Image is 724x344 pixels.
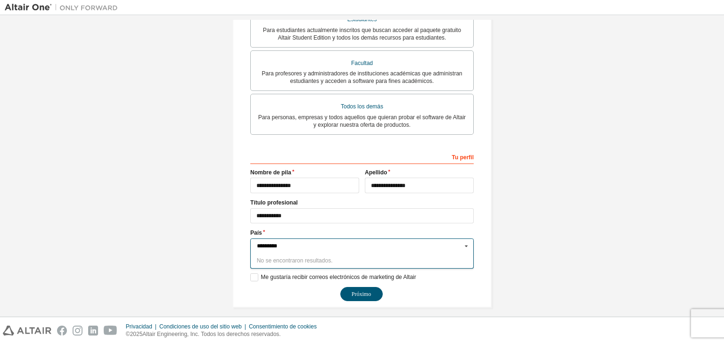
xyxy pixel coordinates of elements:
font: Consentimiento de cookies [249,323,317,330]
font: País [250,229,262,236]
font: Me gustaría recibir correos electrónicos de marketing de Altair [261,274,416,280]
font: Título profesional [250,199,298,206]
font: Estudiantes [347,16,377,23]
font: 2025 [130,331,143,337]
font: Altair Engineering, Inc. Todos los derechos reservados. [142,331,280,337]
font: © [126,331,130,337]
font: Nombre de pila [250,169,291,176]
img: Altair Uno [5,3,123,12]
font: Todos los demás [341,103,383,110]
font: Para profesores y administradores de instituciones académicas que administran estudiantes y acced... [262,70,462,84]
img: altair_logo.svg [3,326,51,336]
font: Privacidad [126,323,152,330]
button: Próximo [340,287,383,301]
img: linkedin.svg [88,326,98,336]
font: Para personas, empresas y todos aquellos que quieran probar el software de Altair y explorar nues... [258,114,466,128]
font: Condiciones de uso del sitio web [159,323,242,330]
font: Próximo [352,291,371,297]
font: No se encontraron resultados. [257,257,333,264]
img: facebook.svg [57,326,67,336]
font: Para estudiantes actualmente inscritos que buscan acceder al paquete gratuito Altair Student Edit... [263,27,461,41]
img: instagram.svg [73,326,82,336]
img: youtube.svg [104,326,117,336]
font: Tu perfil [452,154,474,161]
font: Apellido [365,169,387,176]
font: Facultad [351,60,373,66]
